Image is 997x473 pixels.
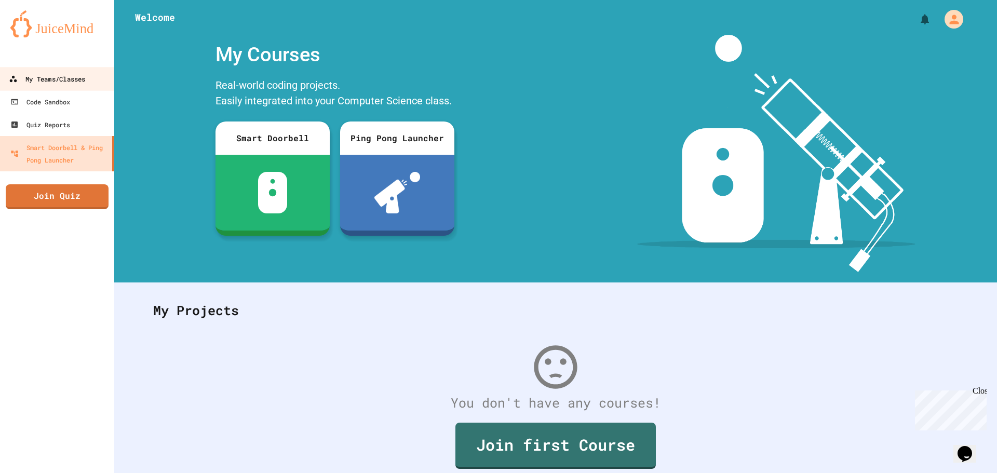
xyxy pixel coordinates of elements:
[637,35,915,272] img: banner-image-my-projects.png
[10,141,108,166] div: Smart Doorbell & Ping Pong Launcher
[10,118,70,131] div: Quiz Reports
[6,184,109,209] a: Join Quiz
[143,393,968,413] div: You don't have any courses!
[10,10,104,37] img: logo-orange.svg
[10,96,70,108] div: Code Sandbox
[9,73,85,86] div: My Teams/Classes
[374,172,421,213] img: ppl-with-ball.png
[258,172,288,213] img: sdb-white.svg
[215,121,330,155] div: Smart Doorbell
[340,121,454,155] div: Ping Pong Launcher
[911,386,987,430] iframe: chat widget
[210,35,460,75] div: My Courses
[953,431,987,463] iframe: chat widget
[210,75,460,114] div: Real-world coding projects. Easily integrated into your Computer Science class.
[455,423,656,469] a: Join first Course
[934,7,966,31] div: My Account
[899,10,934,28] div: My Notifications
[4,4,72,66] div: Chat with us now!Close
[143,290,968,331] div: My Projects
